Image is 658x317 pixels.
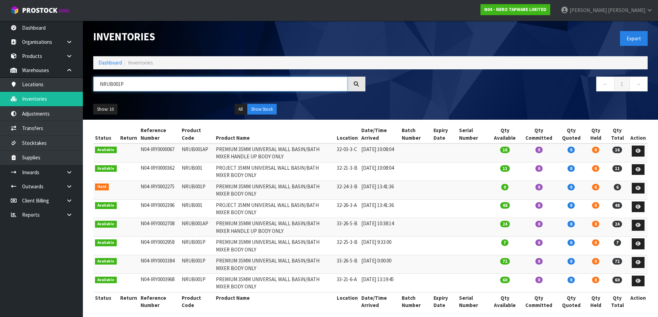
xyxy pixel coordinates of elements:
[568,221,575,227] span: 0
[180,255,214,274] td: NRUB001P
[93,125,118,143] th: Status
[592,184,599,190] span: 6
[570,7,607,13] span: [PERSON_NAME]
[335,199,360,218] td: 32-26-3-A
[480,4,550,15] a: N04 - NERO TAPWARE LIMITED
[500,202,510,209] span: 48
[457,292,489,310] th: Serial Number
[606,125,629,143] th: Qty Total
[592,258,599,265] span: 0
[612,258,622,265] span: 72
[535,147,543,153] span: 0
[10,6,19,14] img: cube-alt.png
[128,59,153,66] span: Inventories
[360,218,400,237] td: [DATE] 10:38:14
[557,125,585,143] th: Qty Quoted
[360,125,400,143] th: Date/Time Arrived
[93,77,347,91] input: Search inventories
[59,8,69,14] small: WMS
[612,202,622,209] span: 48
[118,292,139,310] th: Return
[535,202,543,209] span: 0
[400,125,432,143] th: Batch Number
[568,165,575,172] span: 0
[501,239,508,246] span: 7
[535,221,543,227] span: 0
[214,181,335,199] td: PREMIUM 35MM UNIVERSAL WALL BASIN/BATH MIXER BODY ONLY
[139,292,180,310] th: Reference Number
[335,218,360,237] td: 33-26-5-B
[521,125,557,143] th: Qty Committed
[139,237,180,255] td: N04-IRY0002958
[180,274,214,292] td: NRUB001P
[535,258,543,265] span: 0
[592,147,599,153] span: 0
[629,292,648,310] th: Action
[214,218,335,237] td: PREMIUM 35MM UNIVERSAL WALL BASIN/BATH MIXER HANDLE UP BODY ONLY
[360,292,400,310] th: Date/Time Arrived
[620,31,648,46] button: Export
[139,274,180,292] td: N04-IRY0003968
[118,125,139,143] th: Return
[360,162,400,181] td: [DATE] 10:08:04
[592,202,599,209] span: 0
[614,239,621,246] span: 7
[214,199,335,218] td: PROJECT 35MM UNIVERSAL WALL BASIN/BATH MIXER BODY ONLY
[484,7,546,12] strong: N04 - NERO TAPWARE LIMITED
[629,125,648,143] th: Action
[214,143,335,162] td: PREMIUM 35MM UNIVERSAL WALL BASIN/BATH MIXER HANDLE UP BODY ONLY
[500,147,510,153] span: 16
[214,162,335,181] td: PROJECT 35MM UNIVERSAL WALL BASIN/BATH MIXER BODY ONLY
[489,125,521,143] th: Qty Available
[93,31,365,42] h1: Inventories
[335,162,360,181] td: 32-21-3-B
[95,147,117,153] span: Available
[360,143,400,162] td: [DATE] 10:08:04
[612,165,622,172] span: 11
[95,221,117,228] span: Available
[139,255,180,274] td: N04-IRY0003384
[568,239,575,246] span: 0
[592,221,599,227] span: 0
[335,143,360,162] td: 32-03-3-C
[457,125,489,143] th: Serial Number
[139,218,180,237] td: N04-IRY0002708
[629,77,648,91] a: →
[335,237,360,255] td: 32-25-3-B
[180,181,214,199] td: NRUB001P
[568,202,575,209] span: 0
[93,104,117,115] button: Show: 10
[432,125,458,143] th: Expiry Date
[180,143,214,162] td: NRUB001AP
[360,181,400,199] td: [DATE] 13:41:36
[139,199,180,218] td: N04-IRY0002396
[501,184,508,190] span: 0
[535,165,543,172] span: 0
[180,162,214,181] td: NRUB001
[568,147,575,153] span: 0
[596,77,614,91] a: ←
[557,292,585,310] th: Qty Quoted
[535,239,543,246] span: 0
[360,255,400,274] td: [DATE] 0:00:00
[612,147,622,153] span: 16
[535,277,543,283] span: 0
[568,277,575,283] span: 0
[214,255,335,274] td: PREMIUM 35MM UNIVERSAL WALL BASIN/BATH MIXER BODY ONLY
[180,218,214,237] td: NRUB001AP
[95,202,117,209] span: Available
[535,184,543,190] span: 0
[608,7,645,13] span: [PERSON_NAME]
[500,165,510,172] span: 11
[180,292,214,310] th: Product Code
[585,125,606,143] th: Qty Held
[568,258,575,265] span: 0
[489,292,521,310] th: Qty Available
[335,292,360,310] th: Location
[93,292,118,310] th: Status
[500,258,510,265] span: 72
[95,165,117,172] span: Available
[360,199,400,218] td: [DATE] 13:41:36
[214,292,335,310] th: Product Name
[500,221,510,227] span: 24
